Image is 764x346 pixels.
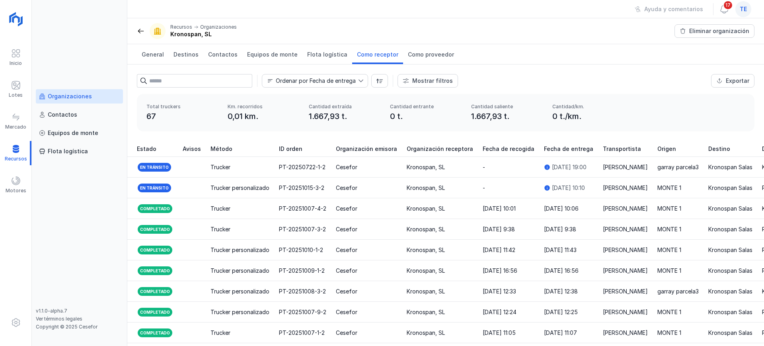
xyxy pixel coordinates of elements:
[36,308,123,314] div: v1.1.0-alpha.7
[603,329,648,337] div: [PERSON_NAME]
[603,225,648,233] div: [PERSON_NAME]
[483,163,485,171] div: -
[210,329,230,337] div: Trucker
[137,44,169,64] a: General
[36,324,123,330] div: Copyright © 2025 Cesefor
[203,44,242,64] a: Contactos
[603,184,648,192] div: [PERSON_NAME]
[336,184,357,192] div: Cesefor
[708,225,752,233] div: Kronospan Salas
[137,286,173,297] div: Completado
[247,51,298,59] span: Equipos de monte
[544,308,578,316] div: [DATE] 12:25
[210,308,269,316] div: Trucker personalizado
[279,308,326,316] div: PT-20251007-9-2
[630,2,708,16] button: Ayuda y comentarios
[603,246,648,254] div: [PERSON_NAME]
[302,44,352,64] a: Flota logística
[210,145,232,153] span: Método
[183,145,201,153] span: Avisos
[6,188,26,194] div: Motores
[407,308,445,316] div: Kronospan, SL
[483,308,516,316] div: [DATE] 12:24
[169,44,203,64] a: Destinos
[336,329,357,337] div: Cesefor
[407,225,445,233] div: Kronospan, SL
[137,245,173,255] div: Completado
[708,246,752,254] div: Kronospan Salas
[483,267,517,275] div: [DATE] 16:56
[407,184,445,192] div: Kronospan, SL
[210,287,269,295] div: Trucker personalizado
[407,145,473,153] span: Organización receptora
[137,224,173,235] div: Completado
[279,163,325,171] div: PT-20250722-1-2
[48,129,98,137] div: Equipos de monte
[552,104,624,110] div: Cantidad/km.
[9,92,23,98] div: Lotes
[708,329,752,337] div: Kronospan Salas
[657,184,681,192] div: MONTE 1
[208,51,238,59] span: Contactos
[5,124,26,130] div: Mercado
[279,329,325,337] div: PT-20251007-1-2
[210,267,269,275] div: Trucker personalizado
[36,316,82,322] a: Ver términos legales
[407,267,445,275] div: Kronospan, SL
[210,205,230,213] div: Trucker
[137,183,172,193] div: En tránsito
[708,184,752,192] div: Kronospan Salas
[407,329,445,337] div: Kronospan, SL
[390,111,462,122] div: 0 t.
[36,126,123,140] a: Equipos de monte
[708,145,730,153] span: Destino
[228,111,299,122] div: 0,01 km.
[708,163,752,171] div: Kronospan Salas
[336,163,357,171] div: Cesefor
[544,205,579,213] div: [DATE] 10:06
[657,329,681,337] div: MONTE 1
[483,205,516,213] div: [DATE] 10:01
[740,5,747,13] span: te
[279,225,326,233] div: PT-20251007-3-2
[657,267,681,275] div: MONTE 1
[242,44,302,64] a: Equipos de monte
[170,24,192,30] div: Recursos
[407,163,445,171] div: Kronospan, SL
[137,162,172,172] div: En tránsito
[336,308,357,316] div: Cesefor
[544,246,577,254] div: [DATE] 11:43
[279,145,302,153] span: ID orden
[552,111,624,122] div: 0 t./km.
[228,104,299,110] div: Km. recorridos
[407,246,445,254] div: Kronospan, SL
[552,163,587,171] div: [DATE] 19:00
[657,163,699,171] div: garray parcela3
[657,308,681,316] div: MONTE 1
[279,246,323,254] div: PT-20251010-1-2
[390,104,462,110] div: Cantidad entrante
[48,92,92,100] div: Organizaciones
[48,147,88,155] div: Flota logística
[603,145,641,153] span: Transportista
[603,267,648,275] div: [PERSON_NAME]
[483,287,516,295] div: [DATE] 12:33
[336,267,357,275] div: Cesefor
[210,225,230,233] div: Trucker
[408,51,454,59] span: Como proveedor
[708,308,752,316] div: Kronospan Salas
[708,267,752,275] div: Kronospan Salas
[603,308,648,316] div: [PERSON_NAME]
[726,77,749,85] div: Exportar
[657,287,699,295] div: garray parcela3
[412,77,453,85] div: Mostrar filtros
[723,0,733,10] span: 17
[657,246,681,254] div: MONTE 1
[471,104,543,110] div: Cantidad saliente
[603,163,648,171] div: [PERSON_NAME]
[407,205,445,213] div: Kronospan, SL
[711,74,754,88] button: Exportar
[173,51,199,59] span: Destinos
[708,205,752,213] div: Kronospan Salas
[471,111,543,122] div: 1.667,93 t.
